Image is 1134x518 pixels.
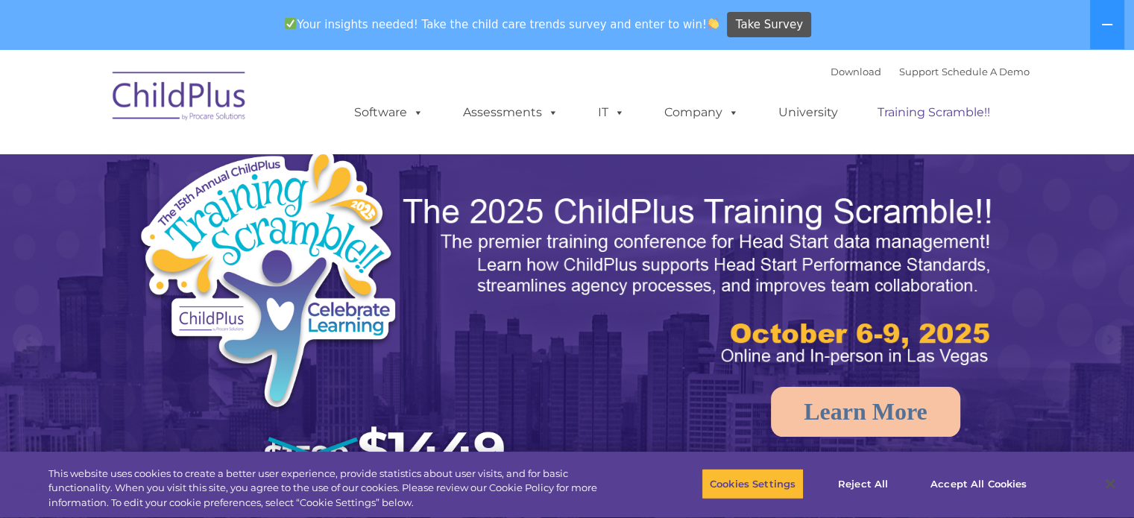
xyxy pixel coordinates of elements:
[279,10,725,39] span: Your insights needed! Take the child care trends survey and enter to win!
[727,12,811,38] a: Take Survey
[1094,467,1127,500] button: Close
[816,468,910,499] button: Reject All
[702,468,804,499] button: Cookies Settings
[763,98,853,127] a: University
[942,66,1030,78] a: Schedule A Demo
[105,61,254,136] img: ChildPlus by Procare Solutions
[339,98,438,127] a: Software
[48,467,624,511] div: This website uses cookies to create a better user experience, provide statistics about user visit...
[207,159,271,171] span: Phone number
[649,98,754,127] a: Company
[831,66,881,78] a: Download
[736,12,803,38] span: Take Survey
[831,66,1030,78] font: |
[771,387,960,437] a: Learn More
[899,66,939,78] a: Support
[583,98,640,127] a: IT
[708,18,719,29] img: 👏
[448,98,573,127] a: Assessments
[207,98,253,110] span: Last name
[285,18,296,29] img: ✅
[863,98,1005,127] a: Training Scramble!!
[922,468,1035,499] button: Accept All Cookies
